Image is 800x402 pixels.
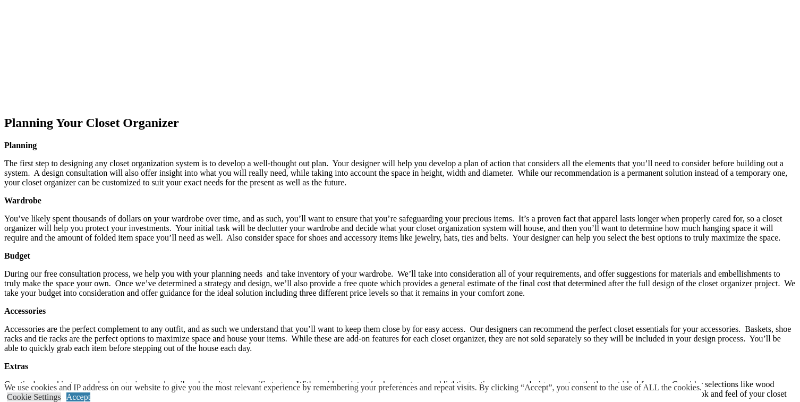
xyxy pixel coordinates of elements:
strong: Budget [4,251,30,260]
a: Cookie Settings [7,392,61,401]
p: The first step to designing any closet organization system is to develop a well-thought out plan.... [4,159,796,187]
p: You’ve likely spent thousands of dollars on your wardrobe over time, and as such, you’ll want to ... [4,214,796,243]
a: Accept [66,392,90,401]
p: During our free consultation process, we help you with your planning needs and take inventory of ... [4,269,796,298]
strong: Extras [4,362,28,371]
strong: Wardrobe [4,196,41,205]
div: We use cookies and IP address on our website to give you the most relevant experience by remember... [4,383,702,392]
p: Accessories are the perfect complement to any outfit, and as such we understand that you’ll want ... [4,324,796,353]
strong: Accessories [4,306,46,315]
h2: Planning Your Closet Organizer [4,116,796,130]
strong: Planning [4,141,37,150]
